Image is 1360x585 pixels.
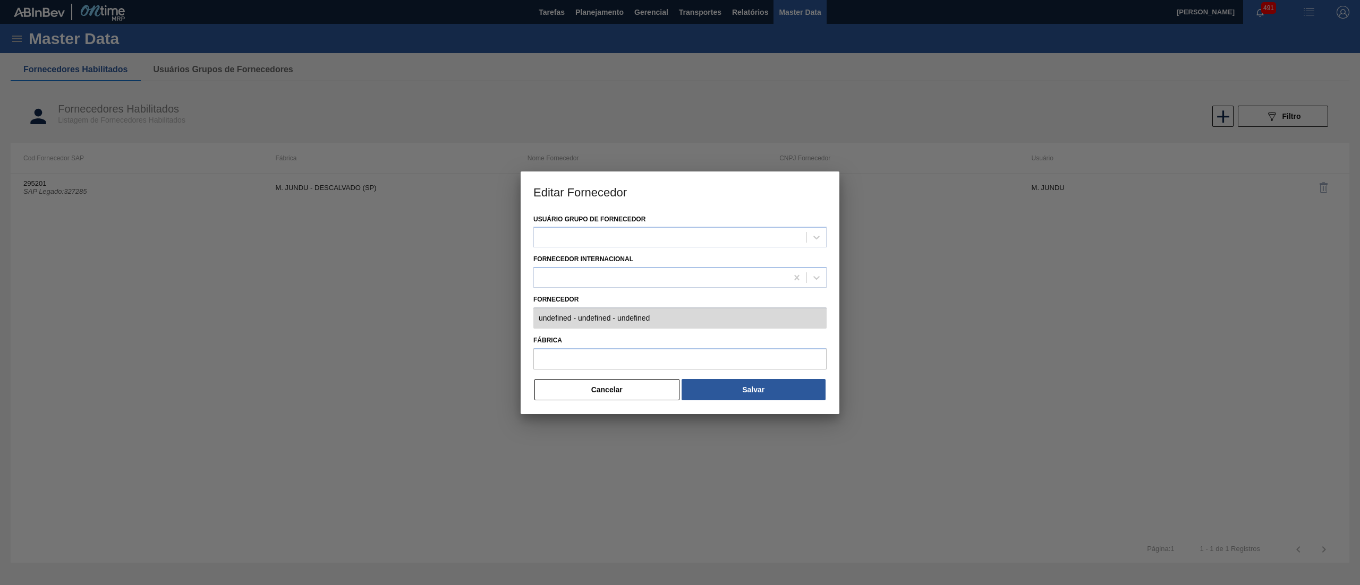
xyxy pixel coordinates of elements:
[521,171,839,212] h3: Editar Fornecedor
[533,255,633,263] label: Fornecedor Internacional
[533,216,645,223] label: Usuário Grupo de Fornecedor
[534,379,679,400] button: Cancelar
[533,333,827,348] label: Fábrica
[682,379,826,400] button: Salvar
[533,292,827,307] label: Fornecedor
